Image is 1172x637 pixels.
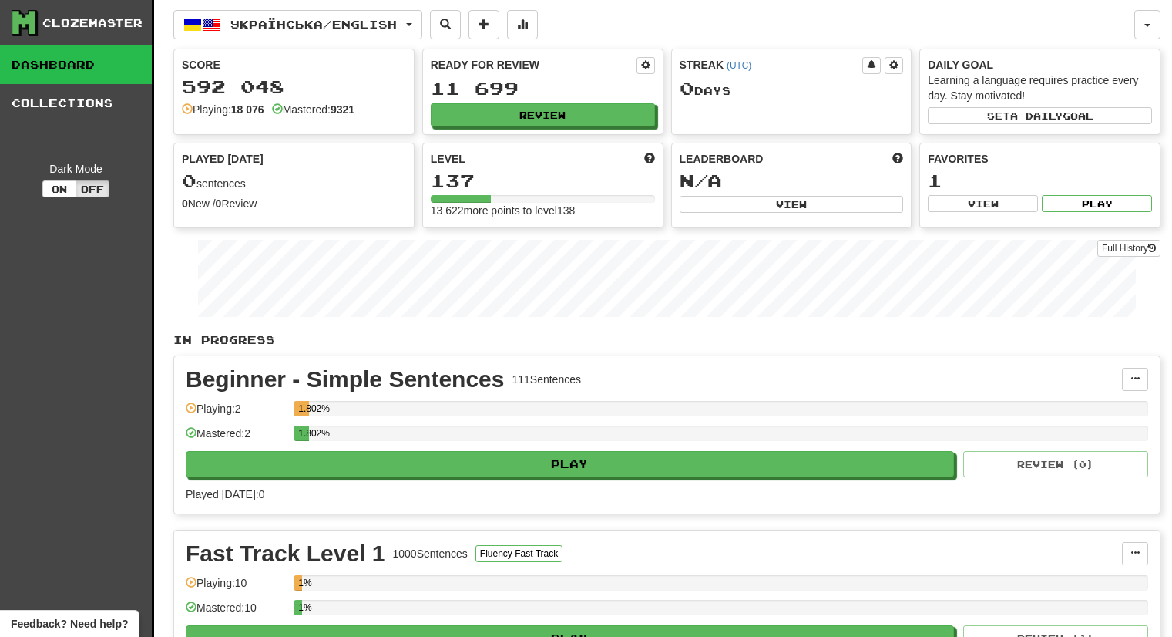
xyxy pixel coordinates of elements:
[512,372,581,387] div: 111 Sentences
[298,401,309,416] div: 1.802%
[186,426,286,451] div: Mastered: 2
[186,542,385,565] div: Fast Track Level 1
[928,107,1152,124] button: Seta dailygoal
[186,451,954,477] button: Play
[182,197,188,210] strong: 0
[186,575,286,601] div: Playing: 10
[298,600,302,615] div: 1%
[173,332,1160,348] p: In Progress
[182,151,264,167] span: Played [DATE]
[928,57,1152,72] div: Daily Goal
[680,151,764,167] span: Leaderboard
[186,488,264,501] span: Played [DATE]: 0
[680,77,694,99] span: 0
[186,368,504,391] div: Beginner - Simple Sentences
[182,196,406,211] div: New / Review
[186,401,286,426] div: Playing: 2
[42,180,76,197] button: On
[331,103,354,116] strong: 9321
[680,170,722,191] span: N/A
[928,195,1038,212] button: View
[298,575,302,591] div: 1%
[431,79,655,98] div: 11 699
[431,103,655,126] button: Review
[963,451,1148,477] button: Review (0)
[644,151,655,167] span: Score more points to level up
[76,180,109,197] button: Off
[182,170,196,191] span: 0
[680,79,904,99] div: Day s
[468,10,499,39] button: Add sentence to collection
[186,600,286,625] div: Mastered: 10
[272,102,354,117] div: Mastered:
[42,15,143,31] div: Clozemaster
[892,151,903,167] span: This week in points, UTC
[1097,240,1160,257] a: Full History
[231,103,264,116] strong: 18 076
[430,10,461,39] button: Search sentences
[431,151,465,167] span: Level
[393,546,468,561] div: 1000 Sentences
[1042,195,1152,212] button: Play
[216,197,222,210] strong: 0
[11,616,128,632] span: Open feedback widget
[928,171,1152,190] div: 1
[727,60,751,71] a: (UTC)
[230,18,397,31] span: Українська / English
[182,171,406,191] div: sentences
[680,57,863,72] div: Streak
[431,171,655,190] div: 137
[928,72,1152,103] div: Learning a language requires practice every day. Stay motivated!
[475,545,562,562] button: Fluency Fast Track
[182,57,406,72] div: Score
[431,203,655,218] div: 13 622 more points to level 138
[298,426,309,441] div: 1.802%
[182,102,264,117] div: Playing:
[680,196,904,213] button: View
[1010,110,1063,121] span: a daily
[431,57,636,72] div: Ready for Review
[928,151,1152,167] div: Favorites
[173,10,422,39] button: Українська/English
[507,10,538,39] button: More stats
[12,161,140,177] div: Dark Mode
[182,77,406,96] div: 592 048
